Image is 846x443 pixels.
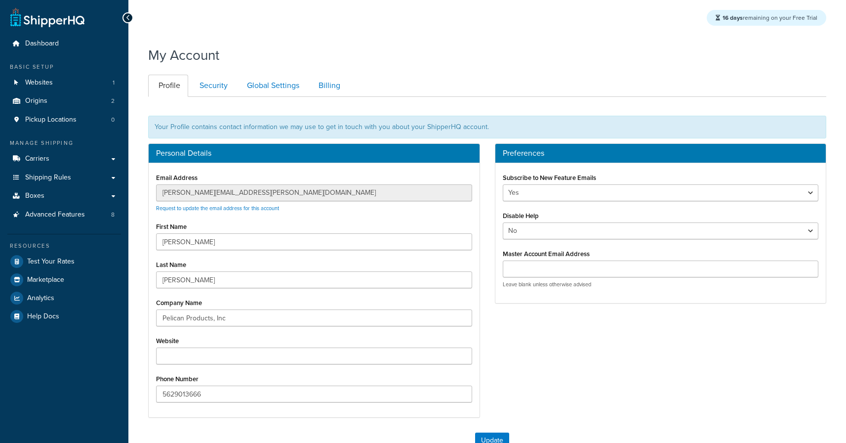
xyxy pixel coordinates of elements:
span: Advanced Features [25,211,85,219]
label: Last Name [156,261,186,268]
label: Disable Help [503,212,539,220]
span: Dashboard [25,40,59,48]
div: Manage Shipping [7,139,121,147]
a: Marketplace [7,271,121,289]
a: Global Settings [237,75,307,97]
span: Shipping Rules [25,174,71,182]
h3: Personal Details [156,149,472,158]
label: Phone Number [156,375,199,383]
label: Email Address [156,174,198,181]
a: Billing [308,75,348,97]
h1: My Account [148,45,219,65]
span: Boxes [25,192,44,200]
a: Advanced Features 8 [7,206,121,224]
a: ShipperHQ Home [10,7,84,27]
a: Security [189,75,236,97]
label: Company Name [156,299,202,307]
a: Pickup Locations 0 [7,111,121,129]
a: Test Your Rates [7,253,121,270]
span: Pickup Locations [25,116,77,124]
p: Leave blank unless otherwise advised [503,281,819,288]
span: 2 [111,97,115,105]
a: Boxes [7,187,121,205]
div: Resources [7,242,121,250]
span: 1 [113,79,115,87]
span: 0 [111,116,115,124]
label: First Name [156,223,187,230]
div: remaining on your Free Trial [707,10,826,26]
span: Carriers [25,155,49,163]
li: Pickup Locations [7,111,121,129]
span: Websites [25,79,53,87]
h3: Preferences [503,149,819,158]
label: Website [156,337,179,345]
div: Your Profile contains contact information we may use to get in touch with you about your ShipperH... [148,116,826,138]
div: Basic Setup [7,63,121,71]
span: Analytics [27,294,54,303]
span: Origins [25,97,47,105]
li: Advanced Features [7,206,121,224]
li: Websites [7,74,121,92]
a: Profile [148,75,188,97]
span: 8 [111,211,115,219]
strong: 16 days [723,13,743,22]
a: Analytics [7,289,121,307]
label: Subscribe to New Feature Emails [503,174,596,181]
a: Request to update the email address for this account [156,204,279,212]
span: Test Your Rates [27,258,75,266]
a: Carriers [7,150,121,168]
a: Shipping Rules [7,169,121,187]
a: Origins 2 [7,92,121,110]
a: Help Docs [7,308,121,325]
span: Marketplace [27,276,64,284]
a: Dashboard [7,35,121,53]
a: Websites 1 [7,74,121,92]
span: Help Docs [27,312,59,321]
li: Origins [7,92,121,110]
label: Master Account Email Address [503,250,590,258]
